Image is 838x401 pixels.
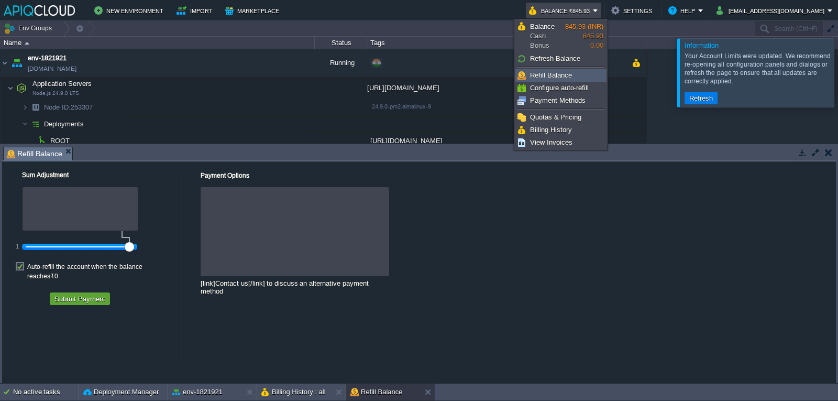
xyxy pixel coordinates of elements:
[516,53,606,64] a: Refresh Balance
[28,116,43,132] img: AMDAwAAAACH5BAEAAAAALAAAAAABAAEAAAICRAEAOw==
[28,63,76,74] a: [DOMAIN_NAME]
[94,4,167,17] button: New Environment
[177,4,216,17] button: Import
[372,103,431,110] span: 24.9.0-pm2-almalinux-9
[225,4,282,17] button: Marketplace
[530,55,580,62] span: Refresh Balance
[172,387,223,397] button: env-1821921
[530,23,555,30] span: Balance
[261,387,326,397] button: Billing History : all
[13,384,79,400] div: No active tasks
[565,23,603,49] span: 845.93 0.00
[530,138,572,146] span: View Invoices
[315,49,367,77] div: Running
[611,4,655,17] button: Settings
[530,96,586,104] span: Payment Methods
[4,21,56,36] button: Env Groups
[368,37,534,49] div: Tags
[201,172,249,179] label: Payment Options
[32,90,79,96] span: Node.js 24.9.0 LTS
[31,79,93,88] span: Application Servers
[530,126,572,134] span: Billing History
[50,273,58,280] span: ₹0
[685,52,831,85] div: Your Account Limits were updated. We recommend re-opening all configuration panels and dialogs or...
[350,387,403,397] button: Refill Balance
[83,387,159,397] button: Deployment Manager
[530,22,565,50] span: Cash Bonus
[43,103,94,112] a: Node ID:253307
[25,42,29,45] img: AMDAwAAAACH5BAEAAAAALAAAAAABAAEAAAICRAEAOw==
[516,70,606,81] a: Refill Balance
[44,103,71,111] span: Node ID:
[686,93,716,103] button: Refresh
[51,294,108,304] button: Submit Payment
[367,133,535,149] div: [URL][DOMAIN_NAME]
[685,41,719,49] span: Information
[49,136,71,145] a: ROOT
[31,80,93,88] a: Application ServersNode.js 24.9.0 LTS
[22,116,28,132] img: AMDAwAAAACH5BAEAAAAALAAAAAABAAEAAAICRAEAOw==
[201,276,389,296] div: [link]Contact us[/link] to discuss an alternative payment method
[14,78,29,99] img: AMDAwAAAACH5BAEAAAAALAAAAAABAAEAAAICRAEAOw==
[9,49,24,77] img: AMDAwAAAACH5BAEAAAAALAAAAAABAAEAAAICRAEAOw==
[35,133,49,149] img: AMDAwAAAACH5BAEAAAAALAAAAAABAAEAAAICRAEAOw==
[7,147,62,160] span: Refill Balance
[516,137,606,148] a: View Invoices
[530,71,572,79] span: Refill Balance
[516,124,606,136] a: Billing History
[16,243,19,250] div: 1
[7,78,14,99] img: AMDAwAAAACH5BAEAAAAALAAAAAABAAEAAAICRAEAOw==
[28,99,43,115] img: AMDAwAAAACH5BAEAAAAALAAAAAABAAEAAAICRAEAOw==
[516,112,606,123] a: Quotas & Pricing
[43,120,85,128] a: Deployments
[529,4,593,17] button: Balance ₹845.93
[4,5,75,16] img: APIQCloud
[516,20,606,52] a: BalanceCashBonus845.93 (INR)845.930.00
[668,4,698,17] button: Help
[565,23,603,30] span: 845.93 (INR)
[516,95,606,106] a: Payment Methods
[27,262,173,281] label: Auto-refill the account when the balance reaches
[8,171,69,179] label: Sum Adjustment
[716,4,828,17] button: [EMAIL_ADDRESS][DOMAIN_NAME]
[28,133,35,149] img: AMDAwAAAACH5BAEAAAAALAAAAAABAAEAAAICRAEAOw==
[315,37,367,49] div: Status
[530,113,581,121] span: Quotas & Pricing
[22,99,28,115] img: AMDAwAAAACH5BAEAAAAALAAAAAABAAEAAAICRAEAOw==
[516,82,606,94] a: Configure auto-refill
[28,53,67,63] a: env-1821921
[530,84,589,92] span: Configure auto-refill
[1,49,9,77] img: AMDAwAAAACH5BAEAAAAALAAAAAABAAEAAAICRAEAOw==
[367,78,535,99] div: [URL][DOMAIN_NAME]
[43,103,94,112] span: 253307
[1,37,314,49] div: Name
